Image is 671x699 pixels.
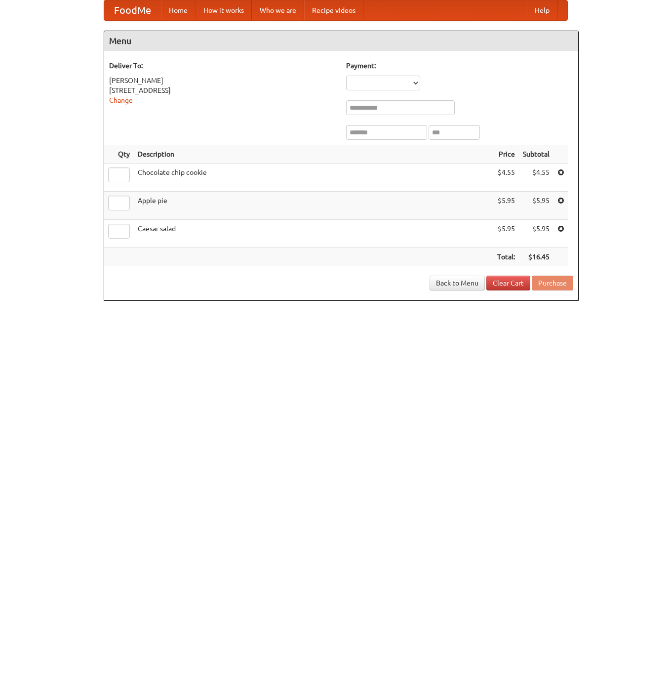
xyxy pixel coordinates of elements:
[109,85,336,95] div: [STREET_ADDRESS]
[519,220,553,248] td: $5.95
[493,248,519,266] th: Total:
[109,61,336,71] h5: Deliver To:
[134,220,493,248] td: Caesar salad
[430,276,485,290] a: Back to Menu
[304,0,363,20] a: Recipe videos
[134,145,493,164] th: Description
[134,164,493,192] td: Chocolate chip cookie
[104,0,161,20] a: FoodMe
[346,61,573,71] h5: Payment:
[527,0,557,20] a: Help
[161,0,196,20] a: Home
[196,0,252,20] a: How it works
[493,220,519,248] td: $5.95
[519,164,553,192] td: $4.55
[104,145,134,164] th: Qty
[109,96,133,104] a: Change
[104,31,578,51] h4: Menu
[493,164,519,192] td: $4.55
[493,192,519,220] td: $5.95
[109,76,336,85] div: [PERSON_NAME]
[493,145,519,164] th: Price
[519,145,553,164] th: Subtotal
[134,192,493,220] td: Apple pie
[519,192,553,220] td: $5.95
[486,276,530,290] a: Clear Cart
[532,276,573,290] button: Purchase
[519,248,553,266] th: $16.45
[252,0,304,20] a: Who we are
